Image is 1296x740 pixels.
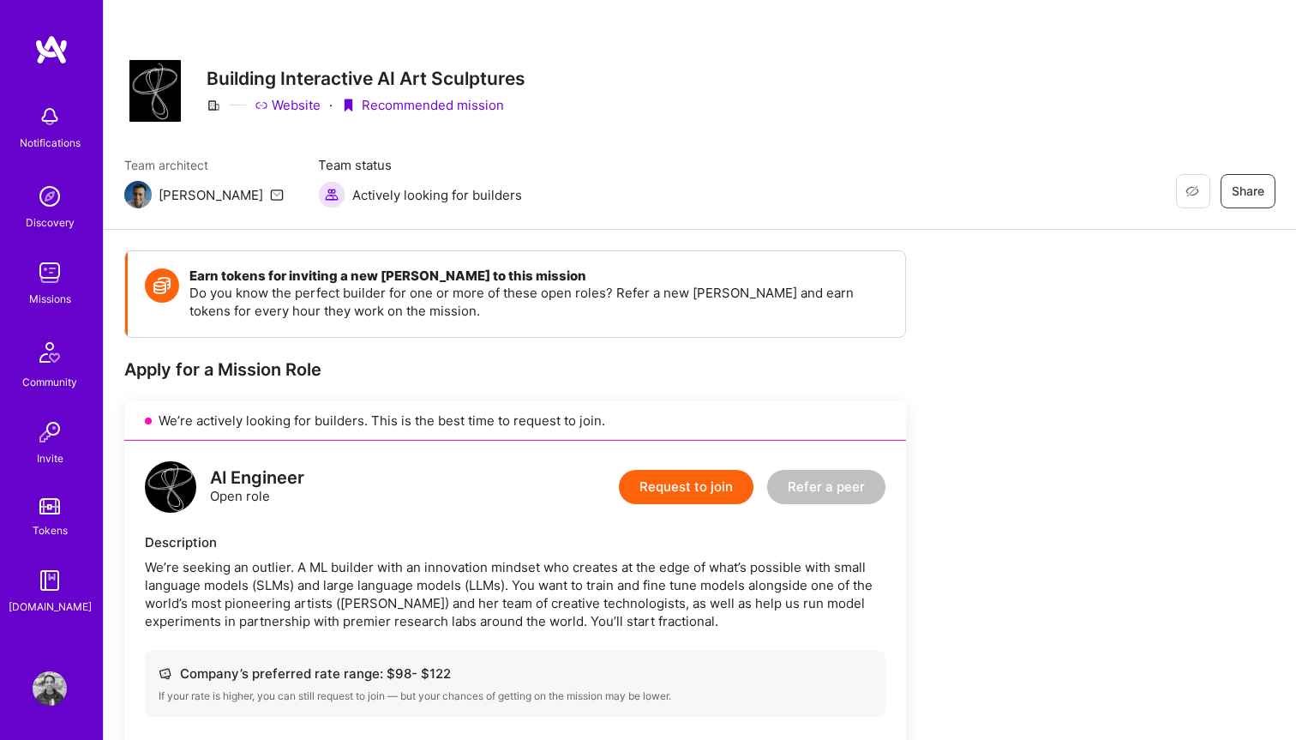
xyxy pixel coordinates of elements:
[33,99,67,134] img: bell
[33,415,67,449] img: Invite
[210,469,304,505] div: Open role
[159,665,872,683] div: Company’s preferred rate range: $ 98 - $ 122
[145,461,196,513] img: logo
[210,469,304,487] div: AI Engineer
[1232,183,1264,200] span: Share
[207,99,220,112] i: icon CompanyGray
[28,671,71,706] a: User Avatar
[159,186,263,204] div: [PERSON_NAME]
[124,401,906,441] div: We’re actively looking for builders. This is the best time to request to join.
[129,60,181,122] img: Company Logo
[29,332,70,373] img: Community
[145,558,885,630] div: We’re seeking an outlier. A ML builder with an innovation mindset who creates at the edge of what...
[207,68,525,89] h3: Building Interactive AI Art Sculptures
[189,284,888,320] p: Do you know the perfect builder for one or more of these open roles? Refer a new [PERSON_NAME] an...
[341,99,355,112] i: icon PurpleRibbon
[124,181,152,208] img: Team Architect
[159,667,171,680] i: icon Cash
[318,156,522,174] span: Team status
[145,268,179,303] img: Token icon
[29,290,71,308] div: Missions
[1221,174,1275,208] button: Share
[37,449,63,467] div: Invite
[26,214,75,232] div: Discovery
[33,671,67,706] img: User Avatar
[20,134,81,152] div: Notifications
[33,256,67,290] img: teamwork
[341,96,504,114] div: Recommended mission
[767,470,885,504] button: Refer a peer
[22,373,77,391] div: Community
[39,498,60,514] img: tokens
[1185,184,1199,198] i: icon EyeClosed
[124,156,284,174] span: Team architect
[124,358,906,381] div: Apply for a Mission Role
[33,521,68,539] div: Tokens
[318,181,345,208] img: Actively looking for builders
[619,470,753,504] button: Request to join
[145,533,885,551] div: Description
[33,563,67,598] img: guide book
[329,96,333,114] div: ·
[34,34,69,65] img: logo
[270,188,284,202] i: icon Mail
[255,96,321,114] a: Website
[352,186,522,204] span: Actively looking for builders
[189,268,888,284] h4: Earn tokens for inviting a new [PERSON_NAME] to this mission
[33,179,67,214] img: discovery
[9,598,92,616] div: [DOMAIN_NAME]
[159,689,872,703] div: If your rate is higher, you can still request to join — but your chances of getting on the missio...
